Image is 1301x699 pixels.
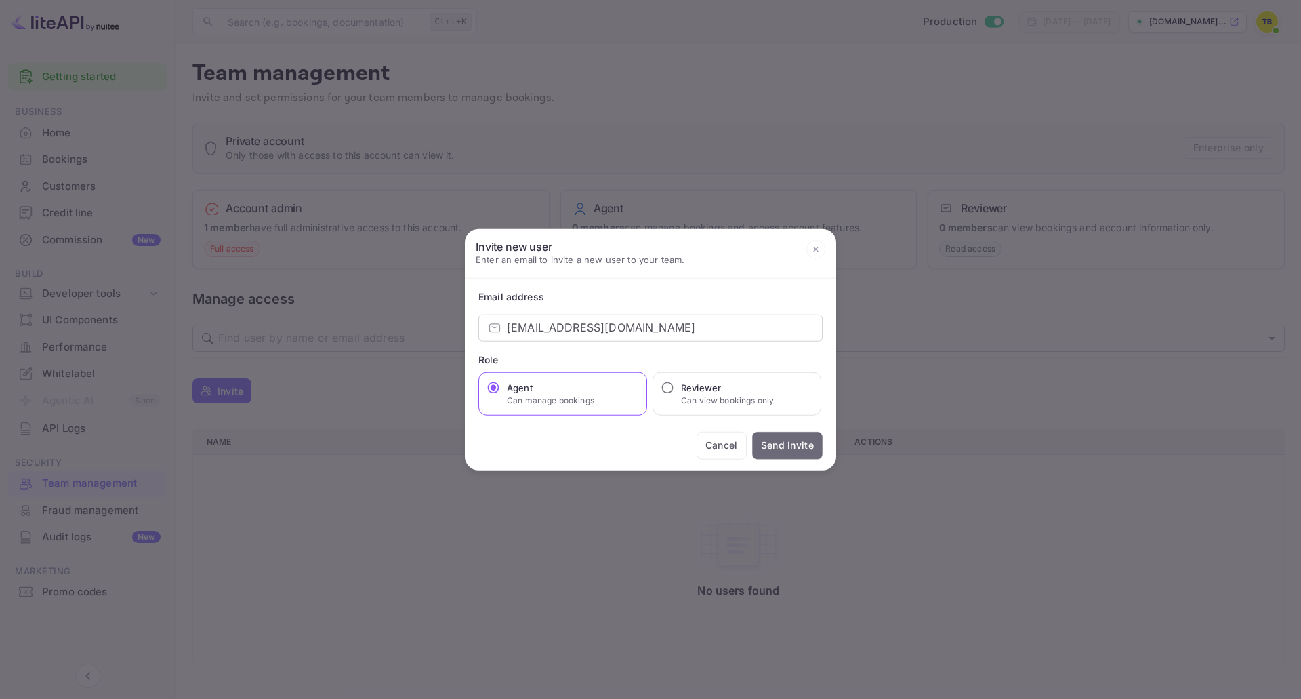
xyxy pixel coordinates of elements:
[507,380,594,394] h6: Agent
[752,431,823,459] button: Send Invite
[697,431,747,459] button: Cancel
[476,254,684,267] p: Enter an email to invite a new user to your team.
[507,394,594,406] p: Can manage bookings
[681,380,774,394] h6: Reviewer
[478,289,823,303] div: Email address
[681,394,774,406] p: Can view bookings only
[478,352,823,366] div: Role
[476,240,684,254] h6: Invite new user
[507,314,823,341] input: example@nuitee.com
